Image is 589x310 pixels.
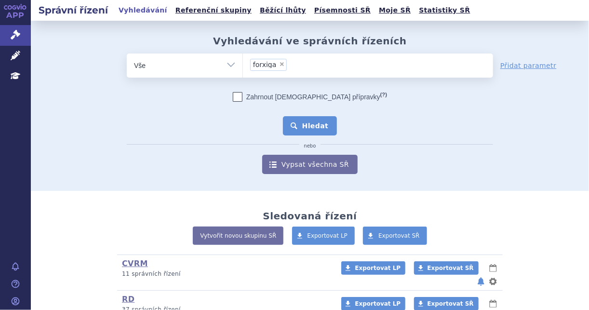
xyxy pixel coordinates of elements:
button: nastavení [488,276,498,287]
abbr: (?) [380,92,387,98]
a: Vyhledávání [116,4,170,17]
a: Exportovat SŘ [414,261,479,275]
h2: Správní řízení [31,3,116,17]
span: forxiga [253,61,277,68]
a: Statistiky SŘ [416,4,473,17]
span: Exportovat LP [355,265,401,271]
label: Zahrnout [DEMOGRAPHIC_DATA] přípravky [233,92,387,102]
button: notifikace [476,276,486,287]
span: Exportovat SŘ [428,265,474,271]
a: Exportovat SŘ [363,227,427,245]
span: × [279,61,285,67]
span: Exportovat SŘ [378,232,420,239]
i: nebo [299,143,321,149]
h2: Vyhledávání ve správních řízeních [213,35,407,47]
a: RD [122,295,134,304]
span: Exportovat SŘ [428,300,474,307]
span: Exportovat LP [355,300,401,307]
button: Hledat [283,116,337,135]
span: Exportovat LP [308,232,348,239]
a: Vypsat všechna SŘ [262,155,358,174]
input: forxiga [290,58,330,70]
a: Moje SŘ [376,4,414,17]
a: Referenční skupiny [173,4,254,17]
button: lhůty [488,262,498,274]
a: Vytvořit novou skupinu SŘ [193,227,283,245]
a: CVRM [122,259,148,268]
a: Exportovat LP [341,261,405,275]
a: Písemnosti SŘ [311,4,374,17]
h2: Sledovaná řízení [263,210,357,222]
a: Běžící lhůty [257,4,309,17]
p: 11 správních řízení [122,270,329,278]
a: Exportovat LP [292,227,355,245]
button: lhůty [488,298,498,310]
a: Přidat parametr [500,61,557,70]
